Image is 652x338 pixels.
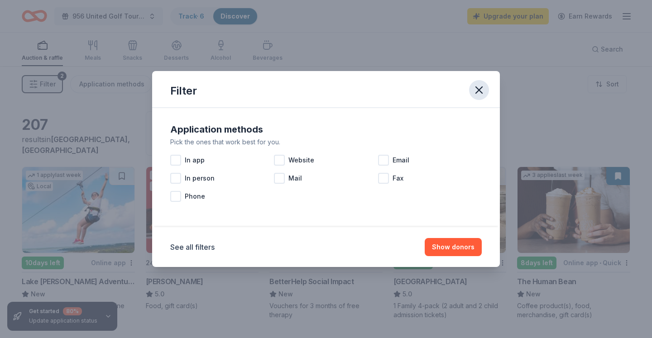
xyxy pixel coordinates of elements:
[288,173,302,184] span: Mail
[170,137,482,148] div: Pick the ones that work best for you.
[170,242,215,252] button: See all filters
[185,155,205,166] span: In app
[170,84,197,98] div: Filter
[185,173,215,184] span: In person
[393,155,409,166] span: Email
[185,191,205,202] span: Phone
[425,238,482,256] button: Show donors
[393,173,403,184] span: Fax
[170,122,482,137] div: Application methods
[288,155,314,166] span: Website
